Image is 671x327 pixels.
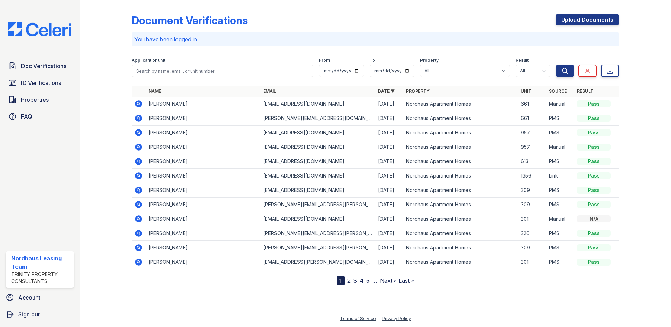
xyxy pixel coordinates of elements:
a: Email [263,88,276,94]
div: Pass [577,259,611,266]
td: Nordhaus Apartment Homes [403,212,518,226]
td: [EMAIL_ADDRESS][DOMAIN_NAME] [260,140,375,154]
td: Nordhaus Apartment Homes [403,126,518,140]
label: Applicant or unit [132,58,165,63]
label: Result [516,58,529,63]
td: [PERSON_NAME] [146,111,260,126]
a: 2 [347,277,351,284]
div: Pass [577,201,611,208]
a: Privacy Policy [382,316,411,321]
a: Source [549,88,567,94]
td: [DATE] [375,154,403,169]
label: From [319,58,330,63]
span: Properties [21,95,49,104]
div: Pass [577,244,611,251]
td: Manual [546,212,574,226]
a: Date ▼ [378,88,395,94]
span: … [372,276,377,285]
td: 309 [518,183,546,198]
td: [EMAIL_ADDRESS][DOMAIN_NAME] [260,183,375,198]
a: Account [3,291,77,305]
a: FAQ [6,109,74,124]
td: [PERSON_NAME] [146,97,260,111]
td: Nordhaus Apartment Homes [403,241,518,255]
div: | [378,316,380,321]
td: [PERSON_NAME] [146,198,260,212]
td: 957 [518,140,546,154]
span: ID Verifications [21,79,61,87]
td: 661 [518,111,546,126]
td: [PERSON_NAME] [146,212,260,226]
p: You have been logged in [134,35,616,44]
div: Nordhaus Leasing Team [11,254,71,271]
td: Link [546,169,574,183]
td: [EMAIL_ADDRESS][DOMAIN_NAME] [260,154,375,169]
td: Nordhaus Apartment Homes [403,226,518,241]
td: 320 [518,226,546,241]
td: Nordhaus Apartment Homes [403,255,518,269]
td: Nordhaus Apartment Homes [403,111,518,126]
span: Doc Verifications [21,62,66,70]
td: [EMAIL_ADDRESS][PERSON_NAME][DOMAIN_NAME] [260,255,375,269]
a: Next › [380,277,396,284]
td: Nordhaus Apartment Homes [403,140,518,154]
td: [DATE] [375,183,403,198]
a: Terms of Service [340,316,376,321]
a: Sign out [3,307,77,321]
td: [DATE] [375,212,403,226]
span: Account [18,293,40,302]
td: PMS [546,241,574,255]
div: Pass [577,187,611,194]
td: PMS [546,111,574,126]
label: To [370,58,375,63]
a: 5 [366,277,370,284]
td: [DATE] [375,97,403,111]
td: 1356 [518,169,546,183]
td: 309 [518,198,546,212]
td: [PERSON_NAME] [146,169,260,183]
div: Pass [577,100,611,107]
td: [PERSON_NAME] [146,154,260,169]
td: [PERSON_NAME][EMAIL_ADDRESS][PERSON_NAME][PERSON_NAME][DOMAIN_NAME] [260,226,375,241]
a: Properties [6,93,74,107]
td: PMS [546,183,574,198]
a: Upload Documents [556,14,619,25]
td: [PERSON_NAME][EMAIL_ADDRESS][DOMAIN_NAME] [260,111,375,126]
td: [DATE] [375,255,403,269]
td: [PERSON_NAME] [146,226,260,241]
div: Pass [577,172,611,179]
td: Nordhaus Apartment Homes [403,169,518,183]
td: Nordhaus Apartment Homes [403,154,518,169]
td: [PERSON_NAME] [146,255,260,269]
span: Sign out [18,310,40,319]
td: Nordhaus Apartment Homes [403,183,518,198]
td: [EMAIL_ADDRESS][DOMAIN_NAME] [260,97,375,111]
a: Property [406,88,430,94]
td: PMS [546,154,574,169]
td: PMS [546,198,574,212]
td: [PERSON_NAME] [146,140,260,154]
div: N/A [577,215,611,222]
td: [DATE] [375,169,403,183]
td: [PERSON_NAME][EMAIL_ADDRESS][PERSON_NAME][PERSON_NAME][DOMAIN_NAME] [260,198,375,212]
span: FAQ [21,112,32,121]
img: CE_Logo_Blue-a8612792a0a2168367f1c8372b55b34899dd931a85d93a1a3d3e32e68fde9ad4.png [3,22,77,36]
div: Pass [577,144,611,151]
td: 301 [518,255,546,269]
td: Nordhaus Apartment Homes [403,97,518,111]
a: ID Verifications [6,76,74,90]
div: Pass [577,158,611,165]
td: [DATE] [375,198,403,212]
div: Pass [577,115,611,122]
div: Pass [577,230,611,237]
td: [DATE] [375,226,403,241]
td: Manual [546,97,574,111]
td: [DATE] [375,140,403,154]
td: 957 [518,126,546,140]
td: [PERSON_NAME] [146,126,260,140]
td: 613 [518,154,546,169]
td: 661 [518,97,546,111]
label: Property [420,58,439,63]
td: Nordhaus Apartment Homes [403,198,518,212]
a: Name [148,88,161,94]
